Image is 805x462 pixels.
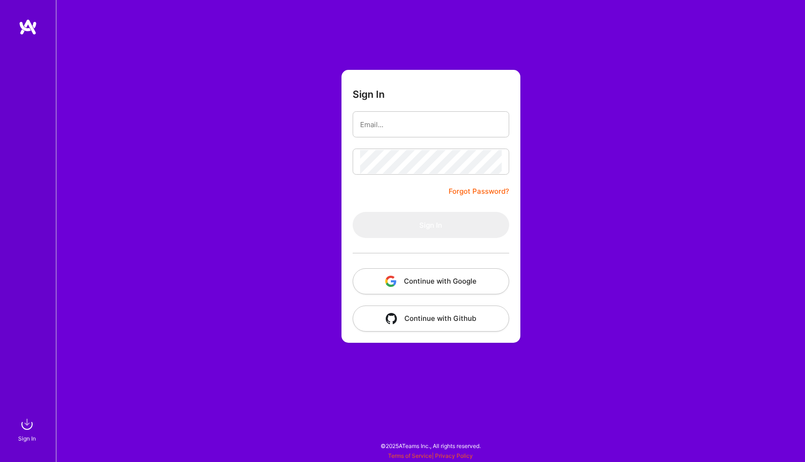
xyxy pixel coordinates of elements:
[388,452,473,459] span: |
[388,452,432,459] a: Terms of Service
[19,19,37,35] img: logo
[353,88,385,100] h3: Sign In
[18,434,36,443] div: Sign In
[435,452,473,459] a: Privacy Policy
[385,276,396,287] img: icon
[386,313,397,324] img: icon
[353,212,509,238] button: Sign In
[56,434,805,457] div: © 2025 ATeams Inc., All rights reserved.
[449,186,509,197] a: Forgot Password?
[360,113,502,136] input: Email...
[353,268,509,294] button: Continue with Google
[353,306,509,332] button: Continue with Github
[20,415,36,443] a: sign inSign In
[18,415,36,434] img: sign in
